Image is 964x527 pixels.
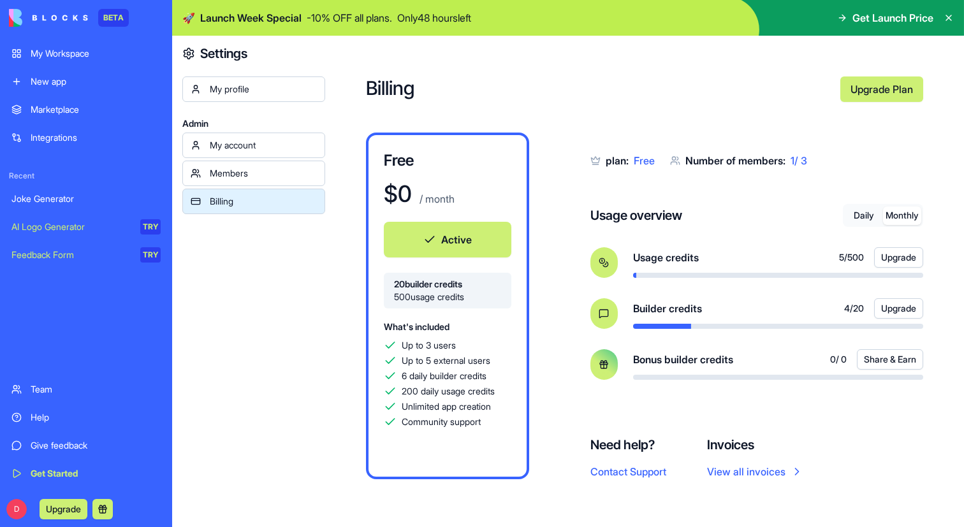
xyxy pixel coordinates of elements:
[182,133,325,158] a: My account
[402,400,491,413] span: Unlimited app creation
[4,377,168,402] a: Team
[200,45,247,62] h4: Settings
[606,154,629,167] span: plan:
[31,439,161,452] div: Give feedback
[633,352,733,367] span: Bonus builder credits
[590,464,666,479] button: Contact Support
[384,181,412,206] h1: $ 0
[11,220,131,233] div: AI Logo Generator
[844,302,864,315] span: 4 / 20
[98,9,129,27] div: BETA
[31,383,161,396] div: Team
[31,103,161,116] div: Marketplace
[707,464,803,479] a: View all invoices
[707,436,803,454] h4: Invoices
[40,499,87,519] button: Upgrade
[874,298,923,319] button: Upgrade
[394,291,501,303] span: 500 usage credits
[4,433,168,458] a: Give feedback
[182,10,195,25] span: 🚀
[4,242,168,268] a: Feedback FormTRY
[210,167,317,180] div: Members
[417,191,455,206] p: / month
[31,131,161,144] div: Integrations
[4,97,168,122] a: Marketplace
[384,150,511,171] h3: Free
[633,250,699,265] span: Usage credits
[852,10,933,25] span: Get Launch Price
[402,354,490,367] span: Up to 5 external users
[31,411,161,424] div: Help
[4,171,168,181] span: Recent
[4,214,168,240] a: AI Logo GeneratorTRY
[633,301,702,316] span: Builder credits
[210,139,317,152] div: My account
[4,41,168,66] a: My Workspace
[402,370,486,382] span: 6 daily builder credits
[182,189,325,214] a: Billing
[31,75,161,88] div: New app
[9,9,129,27] a: BETA
[857,349,923,370] button: Share & Earn
[4,461,168,486] a: Get Started
[402,339,456,352] span: Up to 3 users
[9,9,88,27] img: logo
[4,186,168,212] a: Joke Generator
[384,321,449,332] span: What's included
[402,415,481,428] span: Community support
[830,353,847,366] span: 0 / 0
[685,154,785,167] span: Number of members:
[590,436,666,454] h4: Need help?
[791,154,807,167] span: 1 / 3
[366,133,529,479] a: Free$0 / monthActive20builder credits500usage creditsWhat's includedUp to 3 usersUp to 5 external...
[140,247,161,263] div: TRY
[402,385,495,398] span: 200 daily usage credits
[634,154,655,167] span: Free
[6,499,27,519] span: D
[394,278,501,291] span: 20 builder credits
[210,195,317,208] div: Billing
[840,76,923,102] a: Upgrade Plan
[4,69,168,94] a: New app
[4,405,168,430] a: Help
[182,76,325,102] a: My profile
[11,249,131,261] div: Feedback Form
[307,10,392,25] p: - 10 % OFF all plans.
[200,10,302,25] span: Launch Week Special
[40,502,87,515] a: Upgrade
[839,251,864,264] span: 5 / 500
[11,192,161,205] div: Joke Generator
[397,10,471,25] p: Only 48 hours left
[140,219,161,235] div: TRY
[210,83,317,96] div: My profile
[883,206,921,225] button: Monthly
[366,76,830,102] h2: Billing
[845,206,883,225] button: Daily
[182,161,325,186] a: Members
[31,47,161,60] div: My Workspace
[384,222,511,257] button: Active
[31,467,161,480] div: Get Started
[182,117,325,130] span: Admin
[590,206,682,224] h4: Usage overview
[4,125,168,150] a: Integrations
[874,247,923,268] button: Upgrade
